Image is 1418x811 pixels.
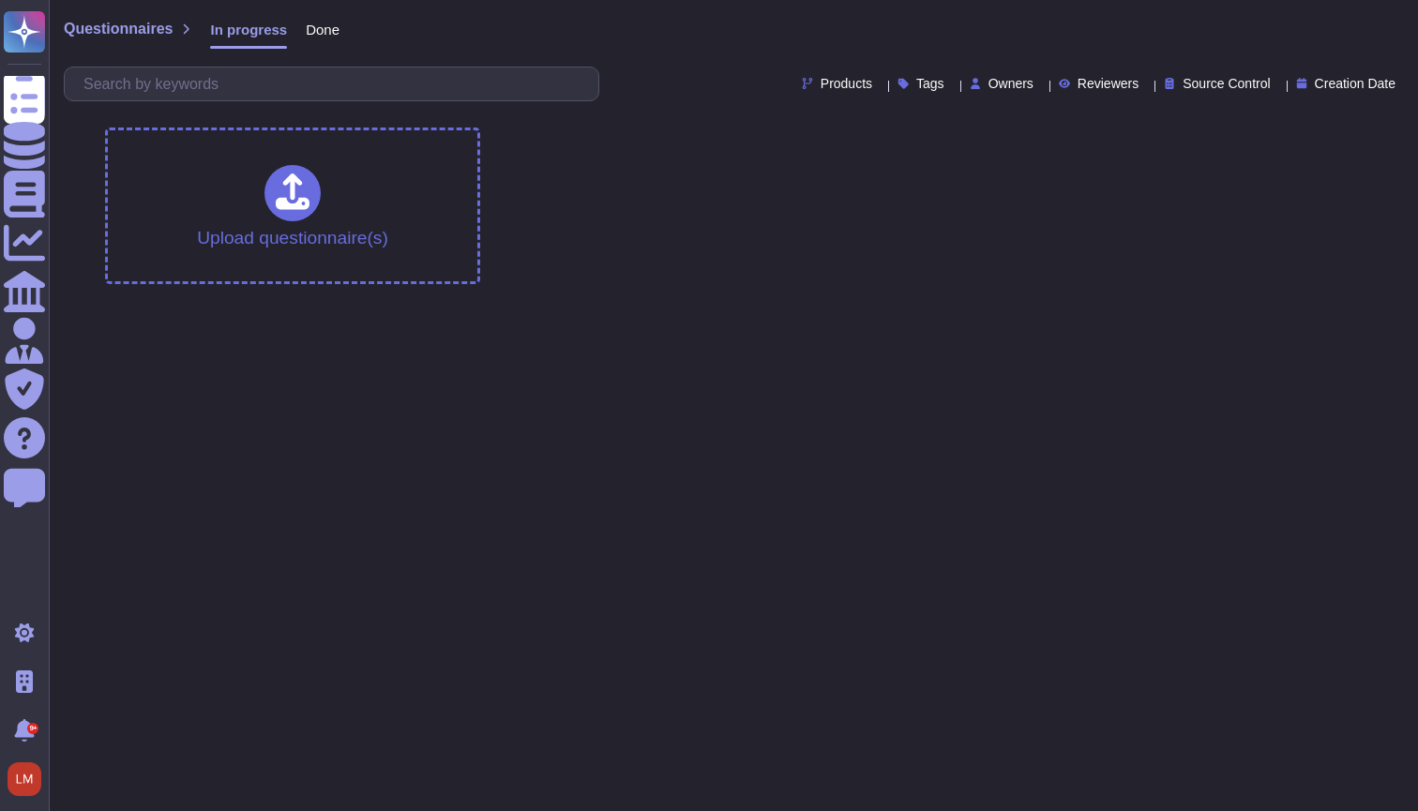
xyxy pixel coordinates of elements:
[27,723,38,734] div: 9+
[1315,77,1395,90] span: Creation Date
[74,68,598,100] input: Search by keywords
[306,23,339,37] span: Done
[64,22,173,37] span: Questionnaires
[821,77,872,90] span: Products
[916,77,944,90] span: Tags
[988,77,1033,90] span: Owners
[197,165,388,247] div: Upload questionnaire(s)
[1183,77,1270,90] span: Source Control
[4,758,54,800] button: user
[1078,77,1139,90] span: Reviewers
[8,762,41,796] img: user
[210,23,287,37] span: In progress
